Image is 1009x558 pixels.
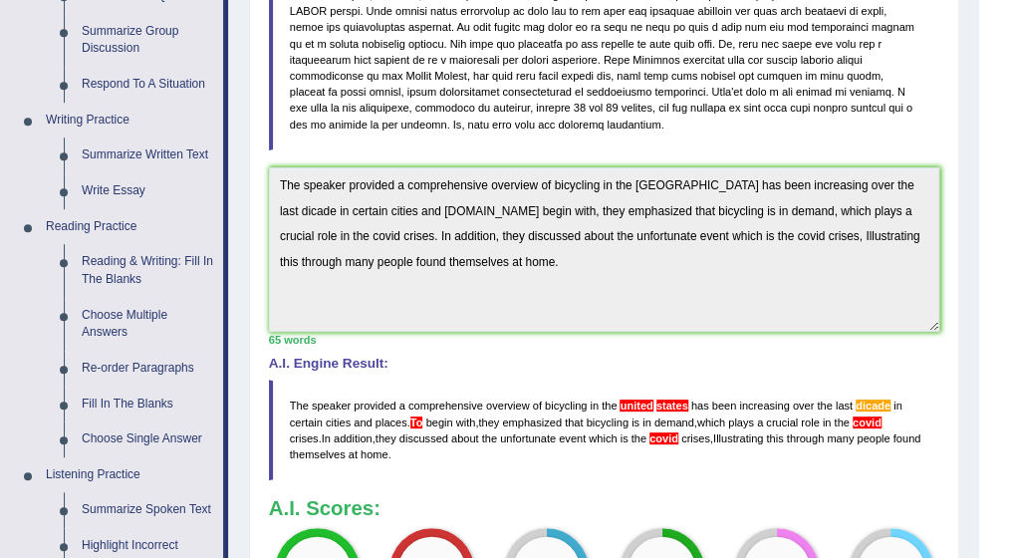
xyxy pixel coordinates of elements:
[73,138,223,173] a: Summarize Written Text
[728,417,754,428] span: plays
[269,497,380,519] b: A.I. Scores:
[712,400,737,412] span: been
[73,14,223,67] a: Summarize Group Discussion
[620,432,628,444] span: is
[649,432,678,444] span: Did you mean “COVID-19” or the alternative spelling “Covid-19” (= coronavirus)?
[482,432,497,444] span: the
[801,417,819,428] span: role
[500,432,556,444] span: unfortunate
[836,400,853,412] span: last
[456,417,476,428] span: with
[73,67,223,103] a: Respond To A Situation
[739,400,789,412] span: increasing
[399,400,405,412] span: a
[73,492,223,528] a: Summarize Spoken Text
[834,417,849,428] span: the
[653,400,656,412] span: Capitalize the proper noun “United States”. (did you mean: United States)
[361,448,388,460] span: home
[713,432,763,444] span: Illustrating
[642,417,651,428] span: in
[502,417,562,428] span: emphasized
[656,400,688,412] span: Capitalize the proper noun “United States”. (did you mean: United States)
[354,417,372,428] span: and
[853,417,882,428] span: Did you mean “COVID-19” or the alternative spelling “Covid-19” (= coronavirus)?
[290,448,346,460] span: themselves
[533,400,542,412] span: of
[654,417,694,428] span: demand
[399,432,448,444] span: discussed
[290,400,309,412] span: The
[787,432,824,444] span: through
[586,417,628,428] span: bicycling
[856,400,890,412] span: Possible spelling mistake found. (did you mean: decade)
[73,351,223,387] a: Re-order Paragraphs
[354,400,395,412] span: provided
[37,209,223,245] a: Reading Practice
[425,417,452,428] span: begin
[559,432,586,444] span: event
[817,400,832,412] span: the
[376,417,407,428] span: places
[631,417,639,428] span: is
[37,103,223,139] a: Writing Practice
[545,400,587,412] span: bicycling
[486,400,530,412] span: overview
[823,417,832,428] span: in
[376,432,396,444] span: they
[73,387,223,422] a: Fill In The Blanks
[349,448,358,460] span: at
[408,400,483,412] span: comprehensive
[827,432,854,444] span: many
[893,400,902,412] span: in
[478,417,499,428] span: they
[322,432,331,444] span: In
[269,380,940,480] blockquote: . , , . , , .
[73,421,223,457] a: Choose Single Answer
[590,400,599,412] span: in
[691,400,709,412] span: has
[290,417,323,428] span: certain
[73,173,223,209] a: Write Essay
[697,417,725,428] span: which
[892,432,920,444] span: found
[631,432,646,444] span: the
[589,432,617,444] span: which
[793,400,815,412] span: over
[334,432,373,444] span: addition
[620,400,652,412] span: Capitalize the proper noun “United States”. (did you mean: United States)
[290,432,319,444] span: crises
[326,417,351,428] span: cities
[602,400,617,412] span: the
[857,432,889,444] span: people
[766,432,783,444] span: this
[681,432,710,444] span: crises
[73,298,223,351] a: Choose Multiple Answers
[73,244,223,297] a: Reading & Writing: Fill In The Blanks
[565,417,583,428] span: that
[757,417,763,428] span: a
[269,332,940,348] div: 65 words
[410,417,423,428] span: Add a space between sentences. (did you mean: To)
[37,457,223,493] a: Listening Practice
[312,400,351,412] span: speaker
[269,357,940,372] h4: A.I. Engine Result:
[451,432,479,444] span: about
[766,417,798,428] span: crucial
